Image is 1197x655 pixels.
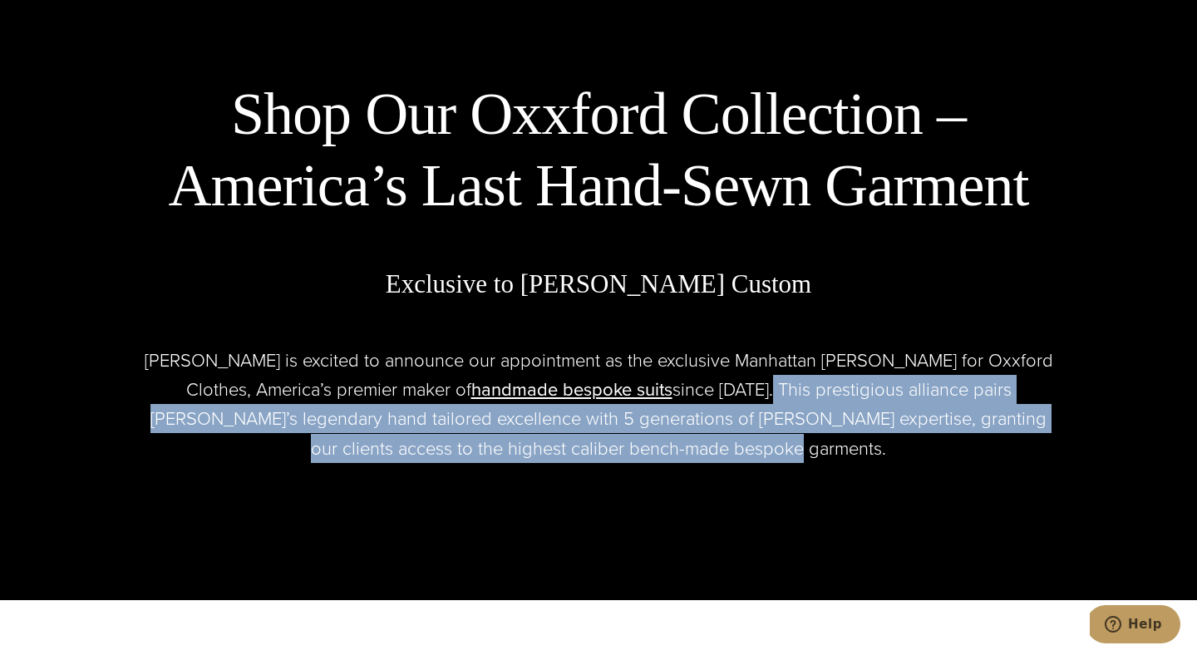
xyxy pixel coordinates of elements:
a: handmade bespoke suits [471,376,672,403]
iframe: Opens a widget where you can chat to one of our agents [1090,605,1180,647]
h2: Shop Our Oxxford Collection – America’s Last Hand-Sewn Garment [145,78,1052,222]
p: [PERSON_NAME] is excited to announce our appointment as the exclusive Manhattan [PERSON_NAME] for... [137,346,1060,463]
h3: Exclusive to [PERSON_NAME] Custom [145,268,1052,299]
